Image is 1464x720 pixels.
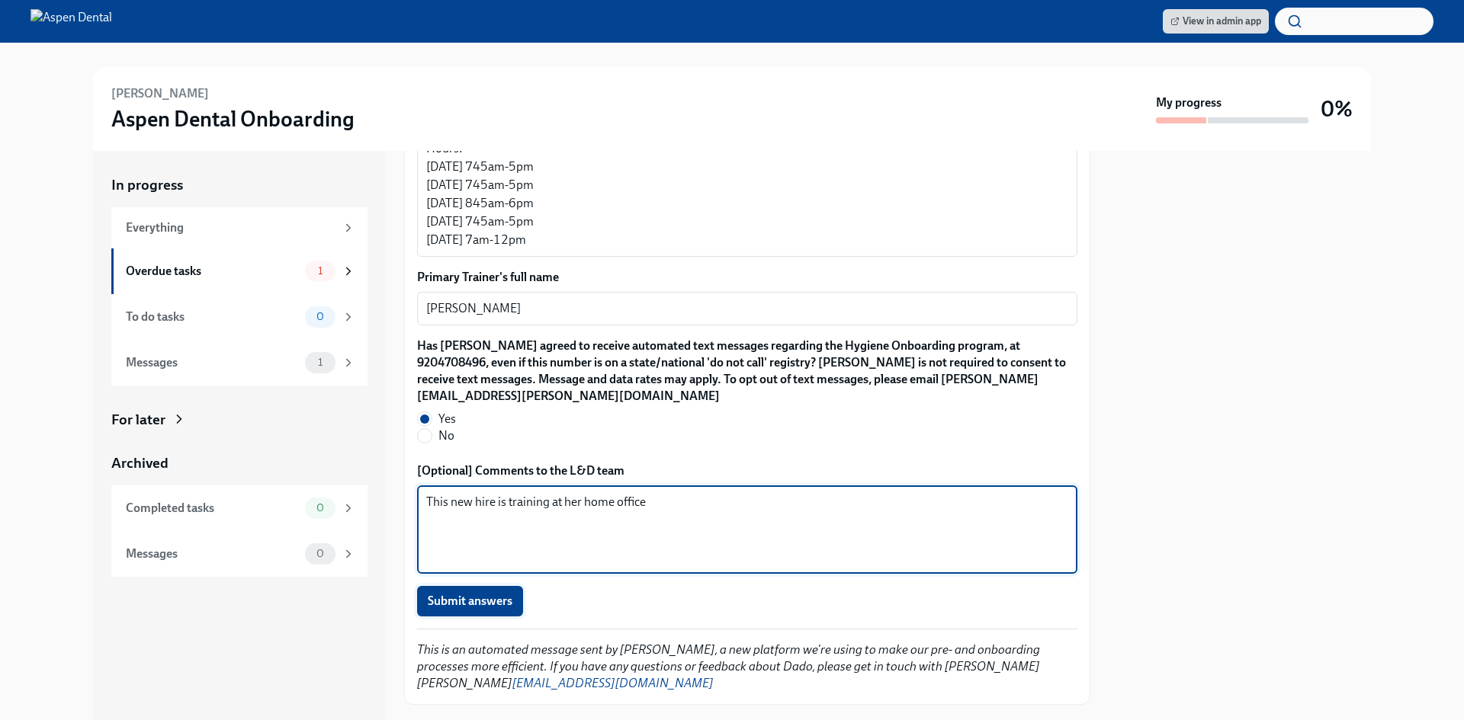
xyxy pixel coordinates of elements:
[111,485,368,531] a: Completed tasks0
[417,269,1077,286] label: Primary Trainer's full name
[438,427,454,444] span: No
[417,586,523,616] button: Submit answers
[126,309,299,325] div: To do tasks
[111,531,368,577] a: Messages0
[111,453,368,473] a: Archived
[426,139,1068,249] textarea: Hours: [DATE] 745am-5pm [DATE] 745am-5pm [DATE] 845am-6pm [DATE] 745am-5pm [DATE] 7am-12pm
[417,462,1077,479] label: [Optional] Comments to the L&D team
[1321,95,1353,123] h3: 0%
[438,411,456,427] span: Yes
[126,546,299,562] div: Messages
[1156,94,1222,111] strong: My progress
[111,294,368,340] a: To do tasks0
[417,642,1040,690] em: This is an automated message sent by [PERSON_NAME], a new platform we're using to make our pre- a...
[30,9,112,34] img: Aspen Dental
[126,354,299,371] div: Messages
[307,548,333,559] span: 0
[111,175,368,195] a: In progress
[126,219,335,236] div: Everything
[111,410,165,430] div: For later
[426,299,1068,318] textarea: [PERSON_NAME]
[126,263,299,280] div: Overdue tasks
[111,105,355,133] h3: Aspen Dental Onboarding
[428,594,512,609] span: Submit answers
[426,493,1068,566] textarea: This new hire is training at her home office
[111,340,368,386] a: Messages1
[309,357,332,368] span: 1
[111,207,368,248] a: Everything
[1170,14,1261,29] span: View in admin app
[309,265,332,277] span: 1
[307,502,333,514] span: 0
[307,311,333,322] span: 0
[1163,9,1269,34] a: View in admin app
[512,676,714,690] a: [EMAIL_ADDRESS][DOMAIN_NAME]
[126,500,299,517] div: Completed tasks
[111,85,209,102] h6: [PERSON_NAME]
[111,248,368,294] a: Overdue tasks1
[417,338,1077,405] label: Has [PERSON_NAME] agreed to receive automated text messages regarding the Hygiene Onboarding prog...
[111,410,368,430] a: For later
